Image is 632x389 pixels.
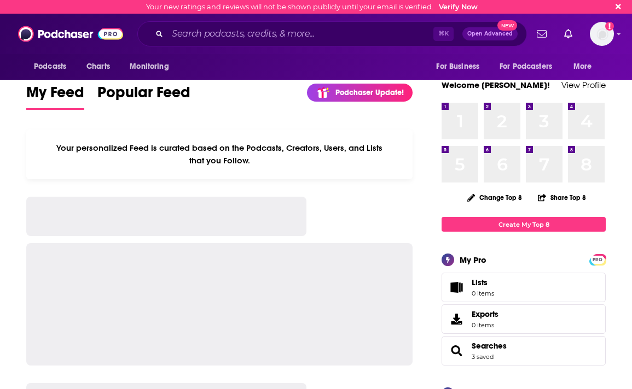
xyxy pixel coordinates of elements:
span: For Business [436,59,479,74]
p: Podchaser Update! [335,88,404,97]
a: View Profile [561,80,606,90]
button: open menu [492,56,568,77]
span: Lists [472,278,494,287]
a: Create My Top 8 [442,217,606,232]
span: PRO [591,256,604,264]
a: My Feed [26,83,84,110]
span: For Podcasters [500,59,552,74]
span: My Feed [26,83,84,108]
div: Your personalized Feed is curated based on the Podcasts, Creators, Users, and Lists that you Follow. [26,129,413,179]
a: Lists [442,273,606,302]
input: Search podcasts, credits, & more... [167,25,433,43]
a: Show notifications dropdown [532,25,551,43]
button: open menu [428,56,493,77]
span: Exports [445,311,467,327]
button: Share Top 8 [537,187,587,208]
img: Podchaser - Follow, Share and Rate Podcasts [18,23,123,44]
span: More [573,59,592,74]
a: Exports [442,304,606,334]
button: open menu [566,56,606,77]
button: Show profile menu [590,22,614,46]
a: Show notifications dropdown [560,25,577,43]
button: Open AdvancedNew [462,27,518,40]
span: New [497,20,517,31]
span: Charts [86,59,110,74]
span: Lists [445,280,467,295]
a: 3 saved [472,353,494,361]
a: PRO [591,255,604,263]
span: Exports [472,309,498,319]
button: Change Top 8 [461,191,529,204]
span: Monitoring [130,59,169,74]
button: open menu [26,56,80,77]
div: Your new ratings and reviews will not be shown publicly until your email is verified. [146,3,478,11]
a: Popular Feed [97,83,190,110]
span: Podcasts [34,59,66,74]
a: Welcome [PERSON_NAME]! [442,80,550,90]
button: open menu [122,56,183,77]
a: Charts [79,56,117,77]
a: Searches [472,341,507,351]
a: Verify Now [439,3,478,11]
span: ⌘ K [433,27,454,41]
span: Logged in as KaraSevenLetter [590,22,614,46]
span: 0 items [472,321,498,329]
span: Popular Feed [97,83,190,108]
img: User Profile [590,22,614,46]
svg: Email not verified [605,22,614,31]
span: Lists [472,278,488,287]
span: Searches [442,336,606,366]
span: Open Advanced [467,31,513,37]
a: Searches [445,343,467,358]
div: My Pro [460,255,486,265]
div: Search podcasts, credits, & more... [137,21,527,46]
span: 0 items [472,290,494,297]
